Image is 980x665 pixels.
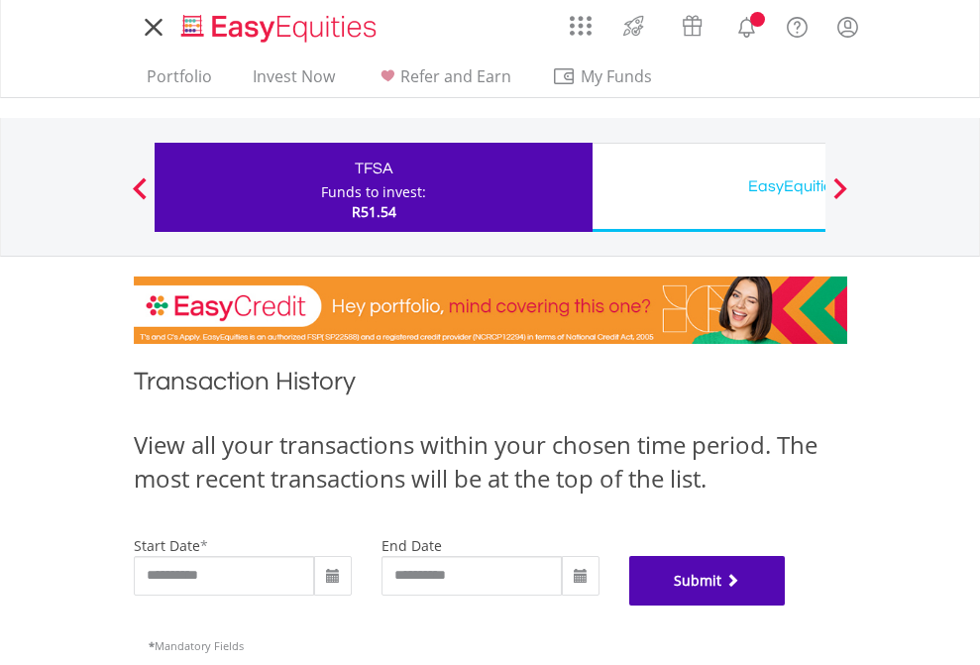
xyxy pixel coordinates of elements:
[134,364,847,408] h1: Transaction History
[629,556,786,606] button: Submit
[822,5,873,49] a: My Profile
[368,66,519,97] a: Refer and Earn
[663,5,721,42] a: Vouchers
[381,536,442,555] label: end date
[120,187,160,207] button: Previous
[149,638,244,653] span: Mandatory Fields
[570,15,592,37] img: grid-menu-icon.svg
[245,66,343,97] a: Invest Now
[134,428,847,497] div: View all your transactions within your chosen time period. The most recent transactions will be a...
[352,202,396,221] span: R51.54
[820,187,860,207] button: Next
[772,5,822,45] a: FAQ's and Support
[139,66,220,97] a: Portfolio
[173,5,384,45] a: Home page
[557,5,604,37] a: AppsGrid
[321,182,426,202] div: Funds to invest:
[134,536,200,555] label: start date
[134,277,847,344] img: EasyCredit Promotion Banner
[617,10,650,42] img: thrive-v2.svg
[721,5,772,45] a: Notifications
[552,63,682,89] span: My Funds
[177,12,384,45] img: EasyEquities_Logo.png
[400,65,511,87] span: Refer and Earn
[166,155,581,182] div: TFSA
[676,10,708,42] img: vouchers-v2.svg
